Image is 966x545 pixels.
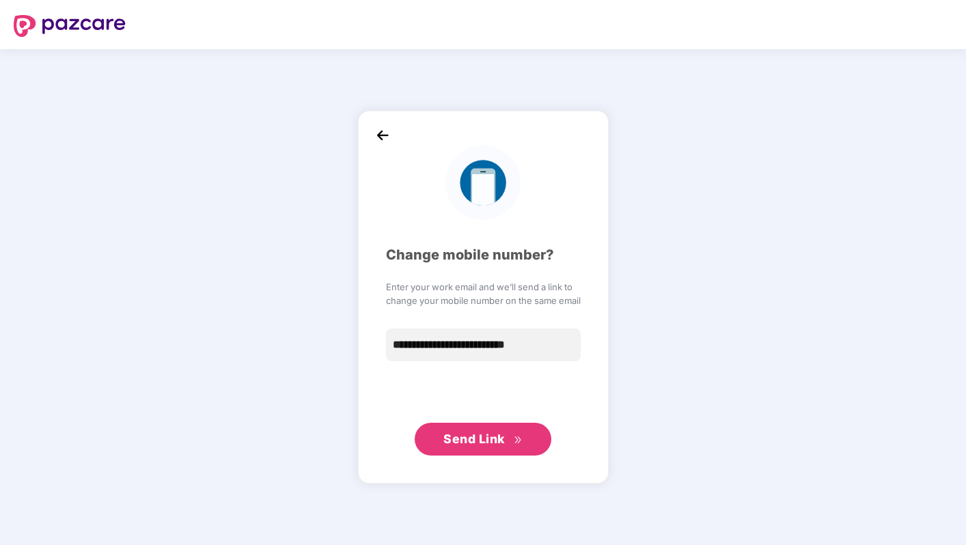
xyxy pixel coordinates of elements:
img: back_icon [372,125,393,145]
img: logo [445,145,520,220]
span: double-right [514,436,523,445]
span: Enter your work email and we’ll send a link to [386,280,581,294]
button: Send Linkdouble-right [415,423,551,456]
img: logo [14,15,126,37]
span: change your mobile number on the same email [386,294,581,307]
span: Send Link [443,432,505,446]
div: Change mobile number? [386,244,581,266]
